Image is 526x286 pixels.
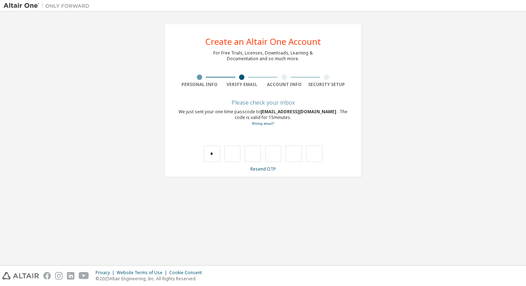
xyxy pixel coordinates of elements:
[252,121,274,126] a: Go back to the registration form
[178,82,221,87] div: Personal Info
[67,272,74,280] img: linkedin.svg
[250,166,276,172] a: Resend OTP
[260,109,337,115] span: [EMAIL_ADDRESS][DOMAIN_NAME]
[205,37,321,46] div: Create an Altair One Account
[96,276,206,282] p: © 2025 Altair Engineering, Inc. All Rights Reserved.
[55,272,63,280] img: instagram.svg
[178,109,348,127] div: We just sent your one-time passcode to . The code is valid for 15 minutes.
[263,82,306,87] div: Account Info
[169,270,206,276] div: Cookie Consent
[213,50,313,62] div: For Free Trials, Licenses, Downloads, Learning & Documentation and so much more.
[4,2,93,9] img: Altair One
[221,82,263,87] div: Verify Email
[178,100,348,105] div: Please check your inbox
[79,272,89,280] img: youtube.svg
[96,270,117,276] div: Privacy
[117,270,169,276] div: Website Terms of Use
[2,272,39,280] img: altair_logo.svg
[43,272,51,280] img: facebook.svg
[306,82,348,87] div: Security Setup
